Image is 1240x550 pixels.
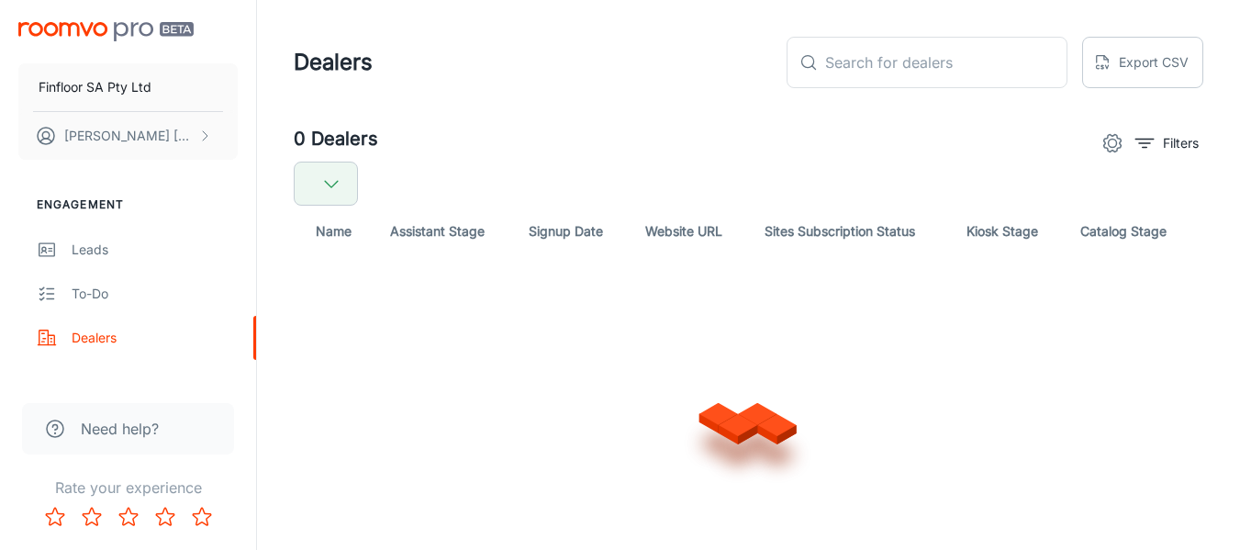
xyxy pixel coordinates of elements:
button: [PERSON_NAME] [PERSON_NAME] [18,112,238,160]
span: Need help? [81,418,159,440]
img: Roomvo PRO Beta [18,22,194,41]
button: Rate 4 star [147,499,184,535]
button: Rate 2 star [73,499,110,535]
p: Rate your experience [15,477,241,499]
button: Rate 5 star [184,499,220,535]
div: To-do [72,284,238,304]
p: [PERSON_NAME] [PERSON_NAME] [64,126,194,146]
button: Rate 3 star [110,499,147,535]
button: Export CSV [1082,37,1203,88]
th: Sites Subscription Status [750,206,952,257]
button: filter [1131,129,1203,158]
th: Name [294,206,375,257]
button: settings [1094,125,1131,162]
th: Assistant Stage [375,206,515,257]
p: Filters [1163,133,1199,153]
th: Catalog Stage [1066,206,1203,257]
p: Finfloor SA Pty Ltd [39,77,151,97]
th: Signup Date [514,206,631,257]
th: Website URL [631,206,750,257]
th: Kiosk Stage [952,206,1065,257]
div: Leads [72,240,238,260]
button: Rate 1 star [37,499,73,535]
input: Search for dealers [825,37,1067,88]
h5: 0 Dealers [294,125,378,154]
button: Finfloor SA Pty Ltd [18,63,238,111]
h1: Dealers [294,46,373,79]
div: Dealers [72,328,238,348]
